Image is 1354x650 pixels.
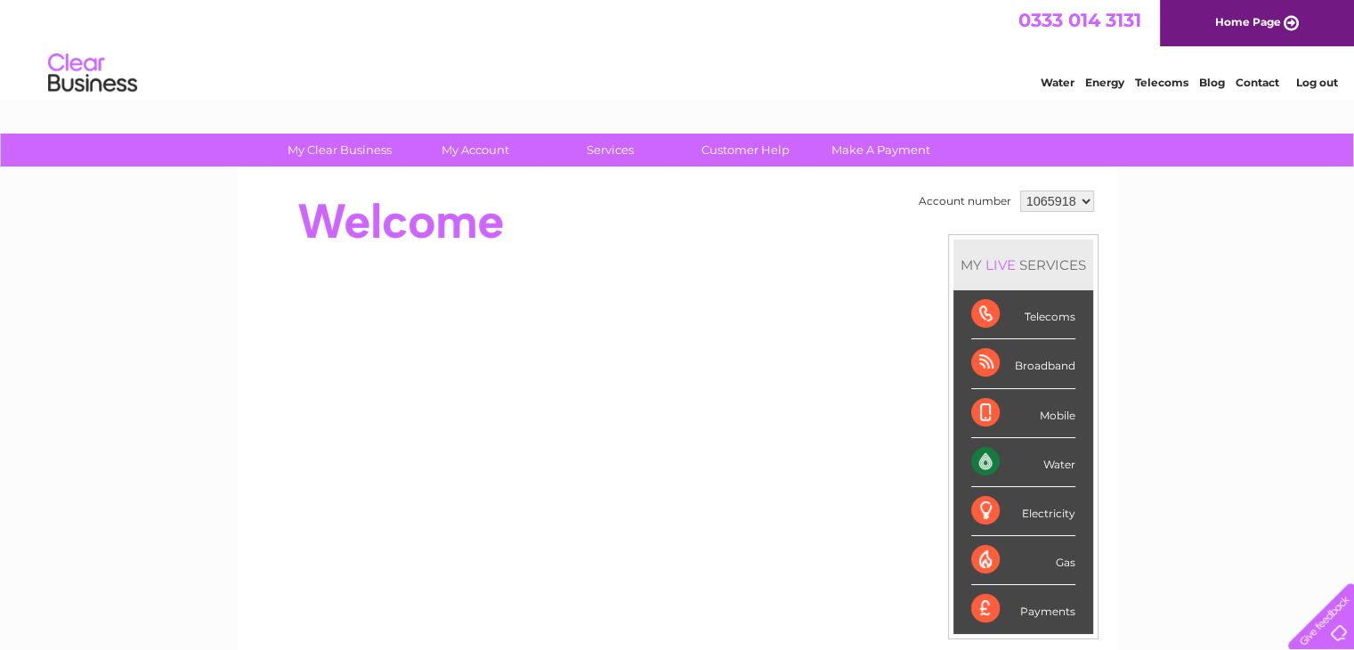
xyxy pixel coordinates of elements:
[47,46,138,101] img: logo.png
[1041,76,1074,89] a: Water
[971,585,1075,633] div: Payments
[971,536,1075,585] div: Gas
[401,134,548,167] a: My Account
[914,186,1016,216] td: Account number
[953,240,1093,290] div: MY SERVICES
[1295,76,1337,89] a: Log out
[971,339,1075,388] div: Broadband
[971,487,1075,536] div: Electricity
[672,134,819,167] a: Customer Help
[982,256,1019,273] div: LIVE
[257,10,1099,86] div: Clear Business is a trading name of Verastar Limited (registered in [GEOGRAPHIC_DATA] No. 3667643...
[807,134,954,167] a: Make A Payment
[1085,76,1124,89] a: Energy
[1199,76,1225,89] a: Blog
[266,134,413,167] a: My Clear Business
[1135,76,1188,89] a: Telecoms
[1236,76,1279,89] a: Contact
[971,290,1075,339] div: Telecoms
[971,438,1075,487] div: Water
[537,134,684,167] a: Services
[1018,9,1141,31] a: 0333 014 3131
[971,389,1075,438] div: Mobile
